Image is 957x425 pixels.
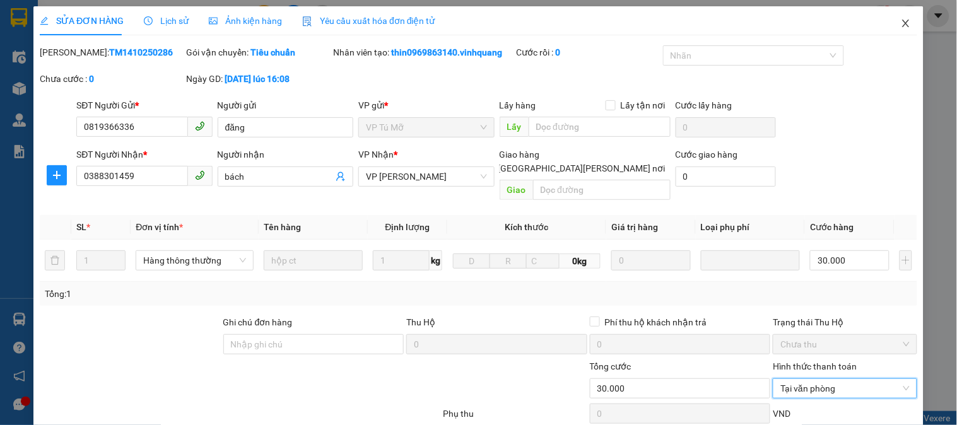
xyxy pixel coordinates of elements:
div: Tổng: 1 [45,287,370,301]
span: edit [40,16,49,25]
span: Tổng cước [590,361,631,371]
span: plus [47,170,66,180]
input: VD: Bàn, Ghế [264,250,363,271]
span: phone [195,170,205,180]
b: TM1410250286 [109,47,173,57]
div: Gói vận chuyển: [187,45,331,59]
label: Ghi chú đơn hàng [223,317,293,327]
span: clock-circle [144,16,153,25]
label: Cước lấy hàng [676,100,732,110]
label: Hình thức thanh toán [773,361,857,371]
span: VND [773,409,790,419]
b: thin0969863140.vinhquang [391,47,502,57]
span: Định lượng [385,222,430,232]
input: R [490,253,527,269]
span: Cước hàng [810,222,854,232]
b: 0 [89,74,94,84]
b: Tiêu chuẩn [251,47,296,57]
span: Giao [500,180,533,200]
input: Dọc đường [529,117,671,137]
div: Người nhận [218,148,353,161]
span: VP Nhận [358,149,394,160]
img: icon [302,16,312,26]
span: phone [195,121,205,131]
b: [DATE] lúc 16:08 [225,74,290,84]
span: 0kg [560,253,601,269]
span: Lịch sử [144,16,189,26]
span: Lấy [500,117,529,137]
input: Cước giao hàng [676,166,777,187]
span: SL [76,222,86,232]
button: plus [47,165,67,185]
button: delete [45,250,65,271]
span: Thu Hộ [406,317,435,327]
span: Kích thước [505,222,549,232]
div: SĐT Người Gửi [76,98,212,112]
span: Lấy tận nơi [616,98,671,112]
span: Tại văn phòng [780,379,909,398]
span: Phí thu hộ khách nhận trả [600,315,712,329]
span: Giao hàng [500,149,540,160]
input: Dọc đường [533,180,671,200]
div: Chưa cước : [40,72,184,86]
span: Đơn vị tính [136,222,183,232]
div: Cước rồi : [517,45,661,59]
div: Nhân viên tạo: [333,45,514,59]
div: Trạng thái Thu Hộ [773,315,917,329]
input: Ghi chú đơn hàng [223,334,404,354]
span: Giá trị hàng [611,222,658,232]
b: 0 [556,47,561,57]
span: VP Tú Mỡ [366,118,486,137]
span: [GEOGRAPHIC_DATA][PERSON_NAME] nơi [493,161,671,175]
span: Yêu cầu xuất hóa đơn điện tử [302,16,435,26]
span: Chưa thu [780,335,909,354]
input: D [453,253,490,269]
div: [PERSON_NAME]: [40,45,184,59]
div: Ngày GD: [187,72,331,86]
span: Lấy hàng [500,100,536,110]
span: SỬA ĐƠN HÀNG [40,16,124,26]
label: Cước giao hàng [676,149,738,160]
span: Tên hàng [264,222,301,232]
button: Close [888,6,924,42]
span: Hàng thông thường [143,251,245,270]
span: close [901,18,911,28]
span: user-add [336,172,346,182]
span: Ảnh kiện hàng [209,16,282,26]
input: 0 [611,250,691,271]
span: picture [209,16,218,25]
div: VP gửi [358,98,494,112]
div: SĐT Người Nhận [76,148,212,161]
th: Loại phụ phí [696,215,805,240]
span: VP LÊ HỒNG PHONG [366,167,486,186]
input: Cước lấy hàng [676,117,777,137]
input: C [526,253,560,269]
span: kg [430,250,442,271]
button: plus [900,250,912,271]
div: Người gửi [218,98,353,112]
